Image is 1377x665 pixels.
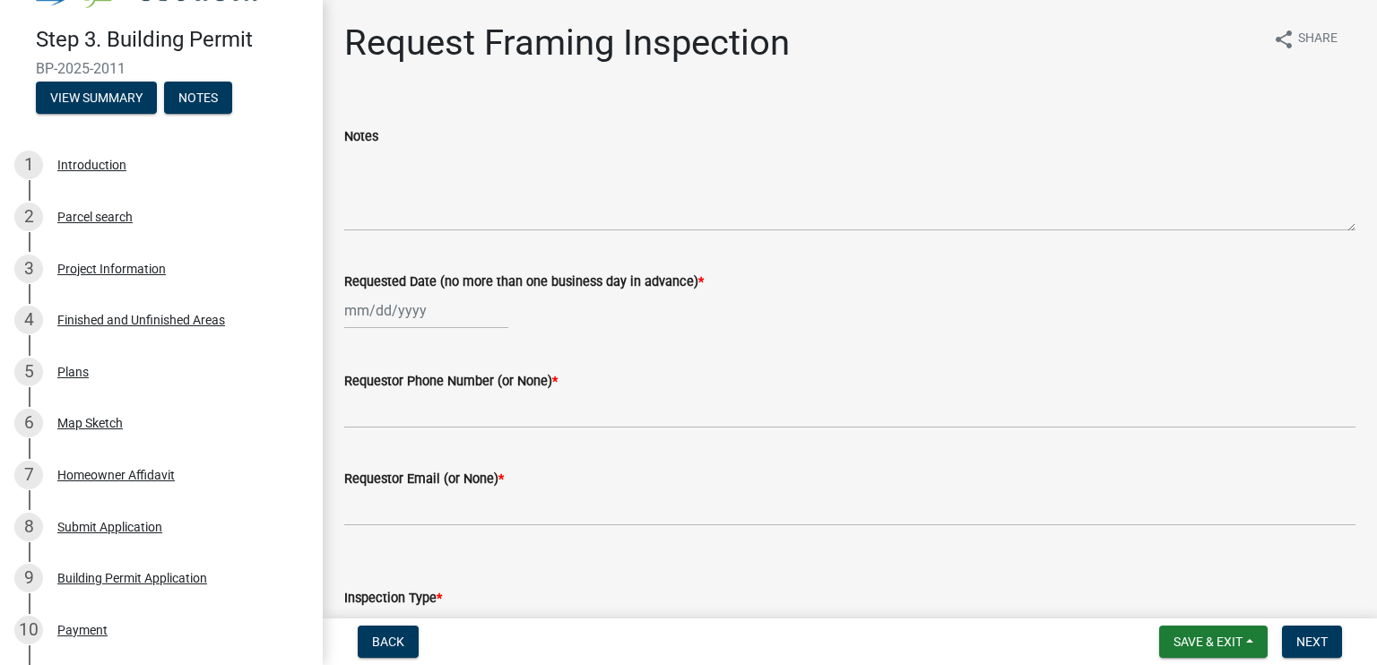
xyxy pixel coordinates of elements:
[344,276,704,289] label: Requested Date (no more than one business day in advance)
[57,521,162,533] div: Submit Application
[344,131,378,143] label: Notes
[36,91,157,106] wm-modal-confirm: Summary
[344,22,790,65] h1: Request Framing Inspection
[57,211,133,223] div: Parcel search
[164,82,232,114] button: Notes
[14,151,43,179] div: 1
[36,27,308,53] h4: Step 3. Building Permit
[14,255,43,283] div: 3
[1259,22,1352,56] button: shareShare
[14,409,43,437] div: 6
[1159,626,1268,658] button: Save & Exit
[358,626,419,658] button: Back
[57,469,175,481] div: Homeowner Affidavit
[14,461,43,489] div: 7
[344,376,558,388] label: Requestor Phone Number (or None)
[1173,635,1243,649] span: Save & Exit
[57,263,166,275] div: Project Information
[57,572,207,584] div: Building Permit Application
[14,306,43,334] div: 4
[14,203,43,231] div: 2
[14,358,43,386] div: 5
[1296,635,1328,649] span: Next
[372,635,404,649] span: Back
[1298,29,1338,50] span: Share
[1273,29,1295,50] i: share
[344,473,504,486] label: Requestor Email (or None)
[57,159,126,171] div: Introduction
[344,592,442,605] label: Inspection Type
[36,82,157,114] button: View Summary
[57,314,225,326] div: Finished and Unfinished Areas
[1282,626,1342,658] button: Next
[57,366,89,378] div: Plans
[14,616,43,644] div: 10
[36,60,287,77] span: BP-2025-2011
[14,564,43,592] div: 9
[14,513,43,541] div: 8
[344,292,508,329] input: mm/dd/yyyy
[57,624,108,636] div: Payment
[57,417,123,429] div: Map Sketch
[164,91,232,106] wm-modal-confirm: Notes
